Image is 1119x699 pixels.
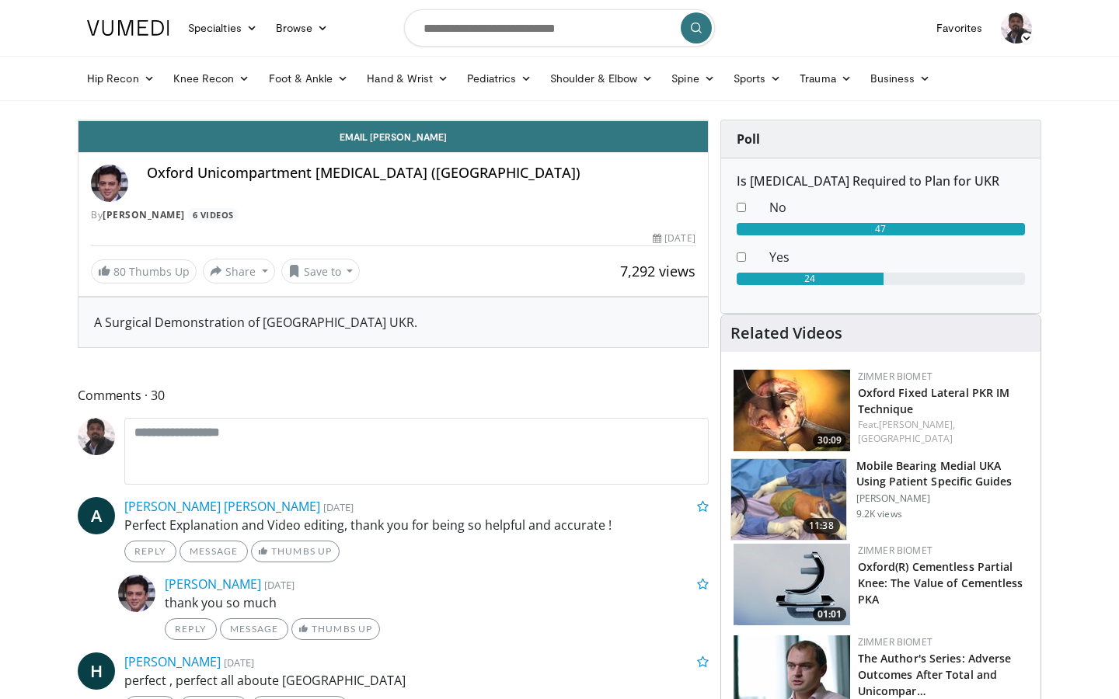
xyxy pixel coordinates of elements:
small: [DATE] [224,656,254,669]
a: Reply [124,541,176,562]
small: [DATE] [264,578,295,592]
img: Avatar [118,575,155,612]
img: Avatar [91,165,128,202]
a: [PERSON_NAME] [PERSON_NAME] [124,498,320,515]
p: thank you so much [165,593,709,612]
span: 01:01 [813,607,846,621]
h4: Related Videos [730,324,842,343]
input: Search topics, interventions [404,9,715,47]
p: perfect , perfect all aboute [GEOGRAPHIC_DATA] [124,671,709,690]
dd: Yes [758,248,1037,266]
a: Zimmer Biomet [858,544,932,557]
dd: No [758,198,1037,217]
a: Specialties [179,12,267,43]
strong: Poll [737,130,760,148]
a: Oxford(R) Cementless Partial Knee: The Value of Cementless PKA [858,559,1023,607]
a: Reply [165,618,217,640]
div: By [91,208,695,222]
img: VuMedi Logo [87,20,169,36]
a: Sports [724,63,791,94]
a: Thumbs Up [251,541,339,562]
div: [DATE] [653,231,695,245]
small: [DATE] [323,500,354,514]
img: 316317_0000_1.png.150x105_q85_crop-smart_upscale.jpg [731,459,846,540]
img: 7a1c75c5-1041-4af4-811f-6619572dbb89.150x105_q85_crop-smart_upscale.jpg [734,544,850,625]
a: Hand & Wrist [357,63,458,94]
a: Oxford Fixed Lateral PKR IM Technique [858,385,1010,416]
a: Trauma [790,63,861,94]
button: Save to [281,259,361,283]
a: [PERSON_NAME] [103,208,185,221]
img: Avatar [1001,12,1032,43]
h4: Oxford Unicompartment [MEDICAL_DATA] ([GEOGRAPHIC_DATA]) [147,165,695,182]
a: 11:38 Mobile Bearing Medial UKA Using Patient Specific Guides [PERSON_NAME] 9.2K views [730,458,1031,541]
a: Email [PERSON_NAME] [78,121,708,152]
a: A [78,497,115,534]
a: Favorites [927,12,992,43]
span: 11:38 [803,518,840,534]
span: 30:09 [813,433,846,447]
a: [PERSON_NAME] [165,576,261,593]
h6: Is [MEDICAL_DATA] Required to Plan for UKR [737,174,1025,189]
p: 9.2K views [856,508,902,520]
a: Shoulder & Elbow [541,63,662,94]
button: Share [203,259,275,283]
span: 7,292 views [620,262,695,280]
a: Thumbs Up [291,618,379,640]
img: 1139bc86-10bf-4018-b609-ddc03866ed6b.150x105_q85_crop-smart_upscale.jpg [734,370,850,451]
a: H [78,652,115,690]
div: 24 [737,273,884,285]
a: Knee Recon [164,63,260,94]
a: Business [861,63,940,94]
div: 47 [737,223,1025,235]
a: Message [220,618,288,640]
a: [PERSON_NAME], [GEOGRAPHIC_DATA] [858,418,956,445]
a: Hip Recon [78,63,164,94]
a: Foot & Ankle [260,63,358,94]
a: Browse [267,12,338,43]
h3: Mobile Bearing Medial UKA Using Patient Specific Guides [856,458,1031,489]
video-js: Video Player [78,120,708,121]
a: 30:09 [734,370,850,451]
div: Feat. [858,418,1028,446]
a: Pediatrics [458,63,541,94]
a: Message [180,541,248,562]
a: [PERSON_NAME] [124,653,221,670]
a: Zimmer Biomet [858,370,932,383]
a: The Author's Series: Adverse Outcomes After Total and Unicompar… [858,651,1012,698]
img: Avatar [78,418,115,455]
a: Spine [662,63,723,94]
p: [PERSON_NAME] [856,492,1031,505]
span: Comments 30 [78,385,709,405]
p: Perfect Explanation and Video editing, thank you for being so helpful and accurate ! [124,516,709,534]
span: 80 [113,264,126,279]
a: 80 Thumbs Up [91,259,197,283]
div: A Surgical Demonstration of [GEOGRAPHIC_DATA] UKR. [94,313,692,332]
a: 6 Videos [187,208,239,221]
a: Zimmer Biomet [858,635,932,649]
a: 01:01 [734,544,850,625]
